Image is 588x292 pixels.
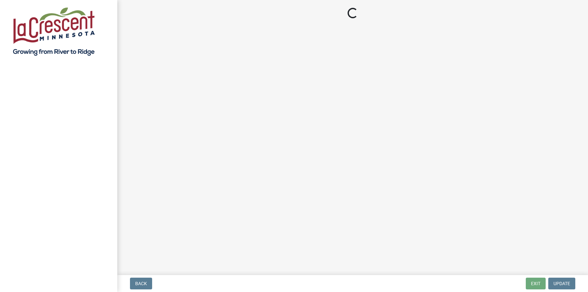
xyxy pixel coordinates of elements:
span: Update [553,281,570,286]
button: Back [130,278,152,289]
img: City of La Crescent, Minnesota [13,7,95,56]
button: Exit [526,278,546,289]
span: Back [135,281,147,286]
button: Update [548,278,575,289]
